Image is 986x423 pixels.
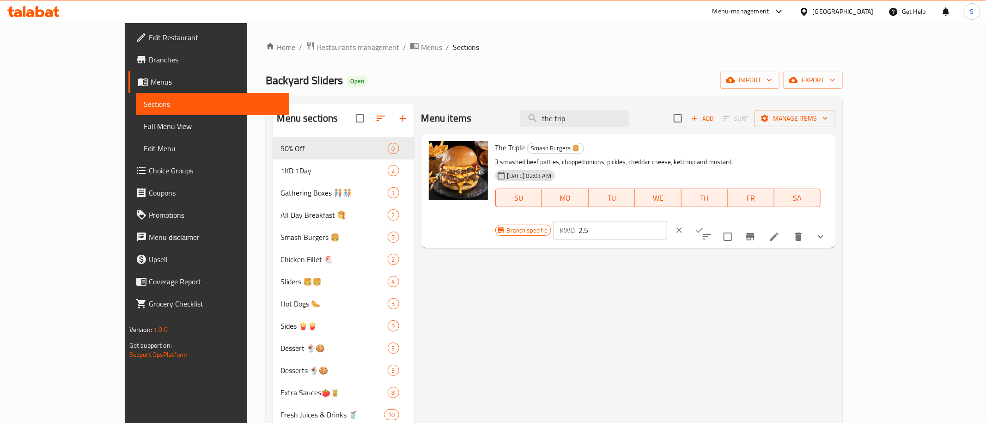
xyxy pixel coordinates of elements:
[128,204,289,226] a: Promotions
[280,365,387,376] div: Desserts 🍨🍪
[527,143,584,154] div: Smash Burgers 🍔
[388,144,399,153] span: 0
[273,337,414,359] div: Dessert 🍨🍪3
[388,322,399,331] span: 9
[388,187,399,198] div: items
[273,270,414,293] div: Sliders 🍔🍔4
[769,231,780,242] a: Edit menu item
[970,6,974,17] span: S
[280,409,384,420] div: Fresh Juices & Drinks 🥤
[273,226,414,248] div: Smash Burgers 🍔5
[273,359,414,381] div: Desserts 🍨🍪3
[717,111,755,126] span: Select section first
[578,221,667,239] input: Please enter price
[388,365,399,376] div: items
[144,98,282,110] span: Sections
[128,49,289,71] a: Branches
[128,26,289,49] a: Edit Restaurant
[280,298,387,309] span: Hot Dogs 🌭
[388,388,399,397] span: 8
[762,113,828,124] span: Manage items
[280,165,387,176] span: 1KD 1Day
[388,209,399,221] div: items
[388,300,399,308] span: 5
[347,76,368,87] div: Open
[266,70,343,91] span: Backyard Sliders
[669,220,689,240] button: clear
[388,298,399,309] div: items
[791,74,835,86] span: export
[128,248,289,270] a: Upsell
[280,320,387,331] div: Sides 🍟🍟
[136,115,289,137] a: Full Menu View
[277,111,338,125] h2: Menu sections
[739,226,761,248] button: Branch-specific-item
[688,111,717,126] button: Add
[388,233,399,242] span: 5
[149,276,282,287] span: Coverage Report
[689,220,710,240] button: ok
[153,324,168,336] span: 1.0.0
[495,189,542,207] button: SU
[403,42,406,53] li: /
[273,137,414,159] div: 50% Off0
[128,293,289,315] a: Grocery Checklist
[388,343,399,354] div: items
[682,189,728,207] button: TH
[690,113,715,124] span: Add
[149,54,282,65] span: Branches
[809,226,832,248] button: show more
[718,227,737,246] span: Select to update
[421,111,472,125] h2: Menu items
[589,189,635,207] button: TU
[128,182,289,204] a: Coupons
[446,42,449,53] li: /
[129,324,152,336] span: Version:
[273,315,414,337] div: Sides 🍟🍟9
[755,110,835,127] button: Manage items
[685,191,724,205] span: TH
[280,254,387,265] span: Chicken Fillet 🐔
[774,189,821,207] button: SA
[499,191,538,205] span: SU
[266,41,843,53] nav: breadcrumb
[453,42,479,53] span: Sections
[504,172,555,180] span: [DATE] 02:03 AM
[388,366,399,375] span: 3
[280,143,387,154] span: 50% Off
[388,211,399,220] span: 2
[370,107,392,129] span: Sort sections
[128,71,289,93] a: Menus
[129,349,188,361] a: Support.OpsPlatform
[280,276,387,287] span: Sliders 🍔🍔
[712,6,769,17] div: Menu-management
[787,226,809,248] button: delete
[388,165,399,176] div: items
[592,191,632,205] span: TU
[280,209,387,221] div: All Day Breakfast 🥞
[347,77,368,85] span: Open
[136,137,289,159] a: Edit Menu
[280,387,387,398] span: Extra Sauces🍅🥫
[144,143,282,154] span: Edit Menu
[495,156,821,168] p: 3 smashed beef patties, chopped onions, pickles, cheddar cheese, ketchup and mustard.
[783,72,843,89] button: export
[542,189,589,207] button: MO
[560,225,575,236] p: KWD
[280,187,387,198] span: Gathering Boxes 🧑🏼‍🤝‍🧑🏼🧑🏼‍🤝‍🧑🏼
[128,270,289,293] a: Coverage Report
[639,191,678,205] span: WE
[546,191,585,205] span: MO
[388,387,399,398] div: items
[778,191,817,205] span: SA
[350,109,370,128] span: Select all sections
[273,159,414,182] div: 1KD 1Day2
[388,344,399,353] span: 3
[317,42,399,53] span: Restaurants management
